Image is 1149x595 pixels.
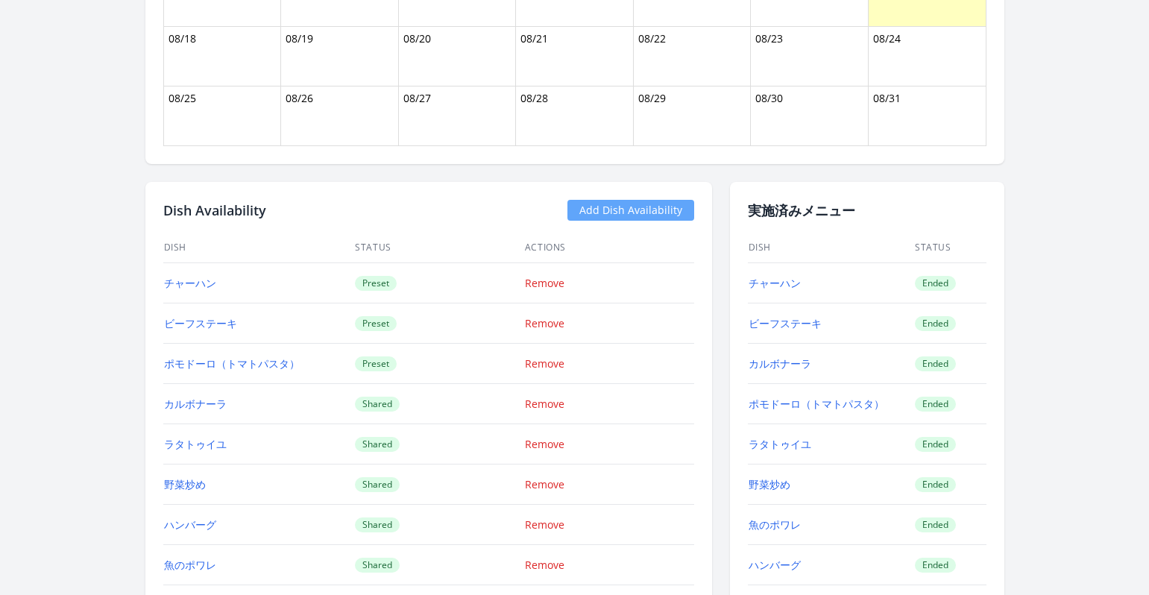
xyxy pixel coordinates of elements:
[868,27,986,86] td: 08/24
[525,397,564,411] a: Remove
[164,356,300,371] a: ポモドーロ（トマトパスタ）
[355,558,400,573] span: Shared
[516,86,634,146] td: 08/28
[525,356,564,371] a: Remove
[163,27,281,86] td: 08/18
[915,477,956,492] span: Ended
[398,27,516,86] td: 08/20
[525,276,564,290] a: Remove
[751,27,869,86] td: 08/23
[751,86,869,146] td: 08/30
[164,397,227,411] a: カルボナーラ
[164,517,216,532] a: ハンバーグ
[567,200,694,221] a: Add Dish Availability
[633,86,751,146] td: 08/29
[355,276,397,291] span: Preset
[281,86,399,146] td: 08/26
[868,86,986,146] td: 08/31
[749,477,790,491] a: 野菜炒め
[915,558,956,573] span: Ended
[525,437,564,451] a: Remove
[525,558,564,572] a: Remove
[749,276,801,290] a: チャーハン
[915,397,956,412] span: Ended
[915,316,956,331] span: Ended
[398,86,516,146] td: 08/27
[749,558,801,572] a: ハンバーグ
[525,477,564,491] a: Remove
[355,437,400,452] span: Shared
[915,437,956,452] span: Ended
[164,276,216,290] a: チャーハン
[355,316,397,331] span: Preset
[164,316,237,330] a: ビーフステーキ
[525,316,564,330] a: Remove
[164,437,227,451] a: ラタトゥイユ
[355,397,400,412] span: Shared
[355,517,400,532] span: Shared
[749,316,822,330] a: ビーフステーキ
[915,517,956,532] span: Ended
[525,517,564,532] a: Remove
[281,27,399,86] td: 08/19
[163,233,355,263] th: Dish
[748,233,915,263] th: Dish
[355,477,400,492] span: Shared
[355,356,397,371] span: Preset
[163,200,266,221] h2: Dish Availability
[748,200,986,221] h2: 実施済みメニュー
[749,517,801,532] a: 魚のポワレ
[164,477,206,491] a: 野菜炒め
[749,397,884,411] a: ポモドーロ（トマトパスタ）
[354,233,524,263] th: Status
[749,356,811,371] a: カルボナーラ
[633,27,751,86] td: 08/22
[516,27,634,86] td: 08/21
[915,356,956,371] span: Ended
[163,86,281,146] td: 08/25
[164,558,216,572] a: 魚のポワレ
[749,437,811,451] a: ラタトゥイユ
[524,233,694,263] th: Actions
[915,276,956,291] span: Ended
[914,233,986,263] th: Status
